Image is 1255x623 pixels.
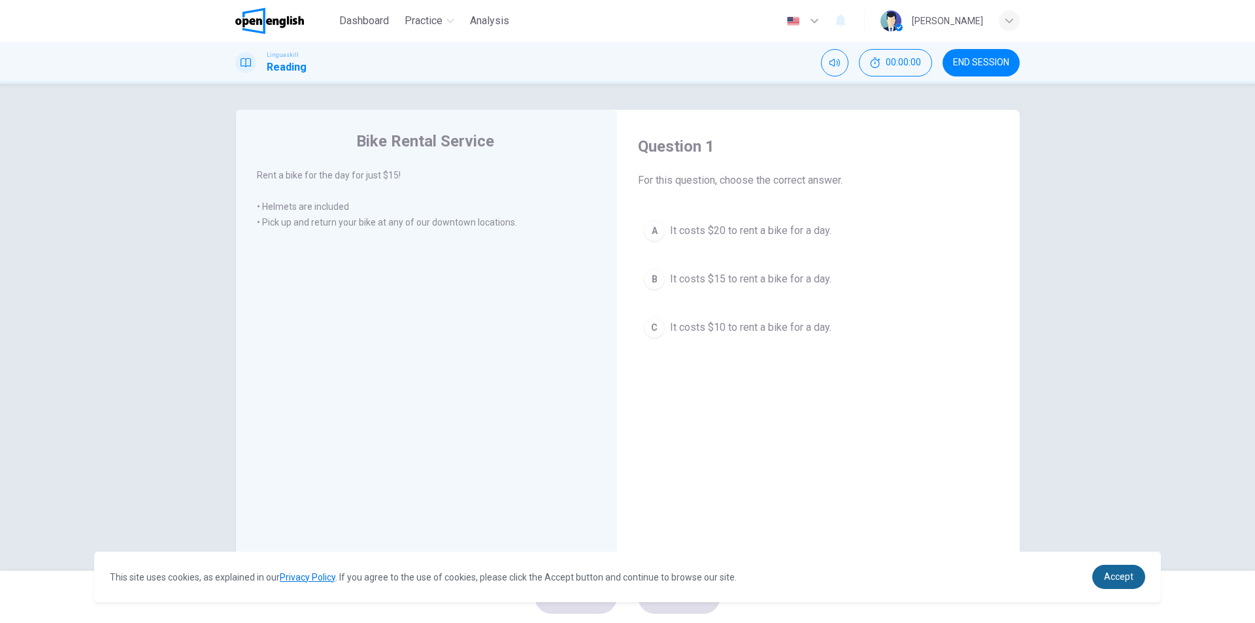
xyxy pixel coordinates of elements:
span: Linguaskill [267,50,299,59]
span: Rent a bike for the day for just $15! [257,170,401,180]
button: END SESSION [943,49,1020,76]
button: Practice [399,9,460,33]
div: cookieconsent [94,552,1161,602]
img: en [785,16,801,26]
h1: Reading [267,59,307,75]
button: AIt costs $20 to rent a bike for a day. [638,214,999,247]
div: [PERSON_NAME] [912,13,983,29]
h4: Bike Rental Service [356,131,494,152]
a: dismiss cookie message [1092,565,1145,589]
button: BIt costs $15 to rent a bike for a day. [638,263,999,295]
button: Dashboard [334,9,394,33]
span: Accept [1104,571,1133,582]
img: Profile picture [880,10,901,31]
a: Privacy Policy [280,572,335,582]
h4: Question 1 [638,136,999,157]
span: It costs $10 to rent a bike for a day. [670,320,831,335]
div: B [644,269,665,290]
span: It costs $15 to rent a bike for a day. [670,271,831,287]
img: OpenEnglish logo [235,8,304,34]
div: C [644,317,665,338]
span: Dashboard [339,13,389,29]
div: Hide [859,49,932,76]
span: This site uses cookies, as explained in our . If you agree to the use of cookies, please click th... [110,572,737,582]
span: Analysis [470,13,509,29]
span: 00:00:00 [886,58,921,68]
button: 00:00:00 [859,49,932,76]
button: CIt costs $10 to rent a bike for a day. [638,311,999,344]
button: Analysis [465,9,514,33]
span: It costs $20 to rent a bike for a day. [670,223,831,239]
div: A [644,220,665,241]
a: OpenEnglish logo [235,8,334,34]
span: Practice [405,13,443,29]
span: END SESSION [953,58,1009,68]
div: Mute [821,49,848,76]
span: • Helmets are included • Pick up and return your bike at any of our downtown locations. [257,201,517,227]
span: For this question, choose the correct answer. [638,173,999,188]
